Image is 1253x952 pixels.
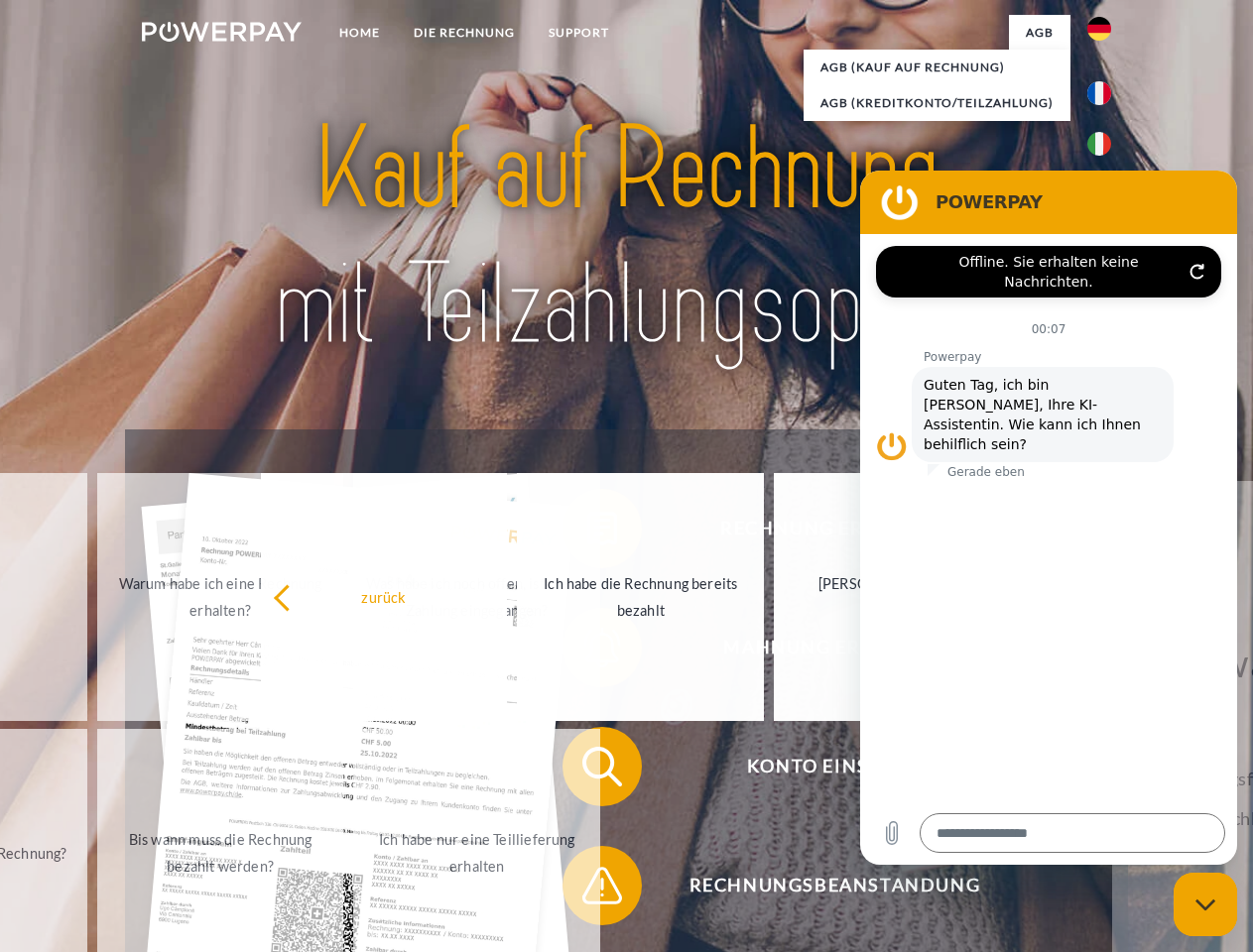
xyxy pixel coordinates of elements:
[563,846,1078,925] button: Rechnungsbeanstandung
[322,15,397,51] a: Home
[529,570,752,624] div: Ich habe die Rechnung bereits bezahlt
[804,85,1070,121] a: AGB (Kreditkonto/Teilzahlung)
[786,570,1009,624] div: [PERSON_NAME] wurde retourniert
[142,22,302,42] img: logo-powerpay-white.svg
[1087,17,1111,41] img: de
[1087,132,1111,156] img: it
[1087,81,1111,105] img: fr
[860,171,1237,865] iframe: Messaging-Fenster
[1174,873,1237,936] iframe: Schaltfläche zum Öffnen des Messaging-Fensters; Konversation läuft
[804,50,1070,85] a: AGB (Kauf auf Rechnung)
[109,826,332,880] div: Bis wann muss die Rechnung bezahlt werden?
[532,15,626,51] a: SUPPORT
[109,570,332,624] div: Warum habe ich eine Rechnung erhalten?
[591,846,1077,925] span: Rechnungsbeanstandung
[397,15,532,51] a: DIE RECHNUNG
[365,826,588,880] div: Ich habe nur eine Teillieferung erhalten
[273,583,496,610] div: zurück
[591,727,1077,806] span: Konto einsehen
[563,727,1078,806] button: Konto einsehen
[189,95,1064,380] img: title-powerpay_de.svg
[1009,15,1070,51] a: agb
